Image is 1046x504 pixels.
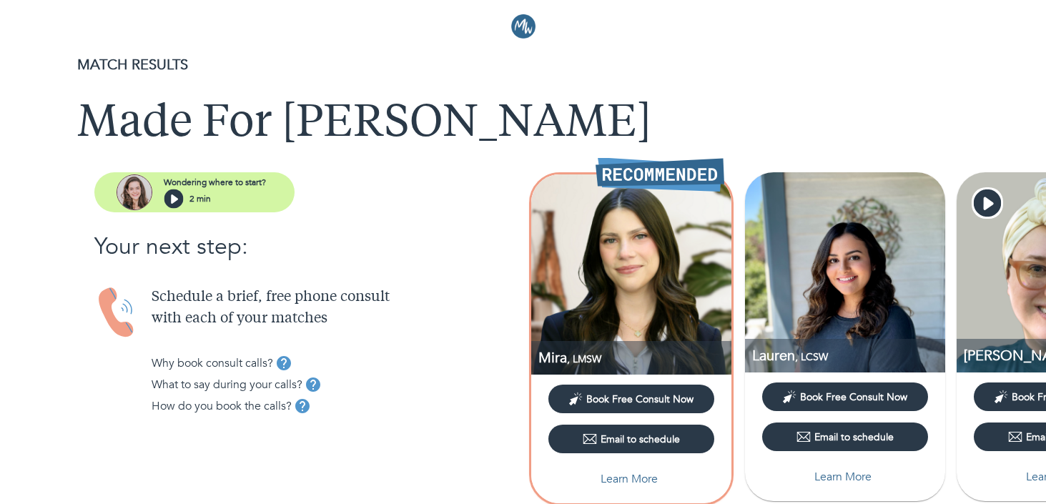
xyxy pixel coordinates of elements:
button: Book Free Consult Now [762,382,928,411]
p: MATCH RESULTS [77,54,969,76]
p: Your next step: [94,229,523,264]
p: Schedule a brief, free phone consult with each of your matches [152,287,523,330]
button: Book Free Consult Now [548,385,714,413]
p: Why book consult calls? [152,355,273,372]
p: Wondering where to start? [164,176,266,189]
p: LMSW [538,348,731,367]
img: Lauren Bradley profile [745,172,945,372]
p: 2 min [189,192,211,205]
p: What to say during your calls? [152,376,302,393]
p: Learn More [814,468,872,485]
button: tooltip [273,352,295,374]
div: Email to schedule [796,430,894,444]
button: tooltip [292,395,313,417]
button: Learn More [762,463,928,491]
button: tooltip [302,374,324,395]
button: Email to schedule [762,423,928,451]
h1: Made For [PERSON_NAME] [77,99,969,150]
span: Book Free Consult Now [800,390,907,404]
img: Logo [511,14,536,39]
span: , LMSW [567,352,601,366]
p: Learn More [601,470,658,488]
img: Mira Fink profile [531,174,731,375]
button: Email to schedule [548,425,714,453]
img: assistant [117,174,152,210]
img: Handset [94,287,140,339]
p: How do you book the calls? [152,397,292,415]
button: Learn More [548,465,714,493]
img: Recommended Therapist [596,157,724,192]
span: , LCSW [795,350,828,364]
button: assistantWondering where to start?2 min [94,172,295,212]
p: LCSW [752,346,945,365]
div: Email to schedule [583,432,680,446]
span: Book Free Consult Now [586,392,694,406]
